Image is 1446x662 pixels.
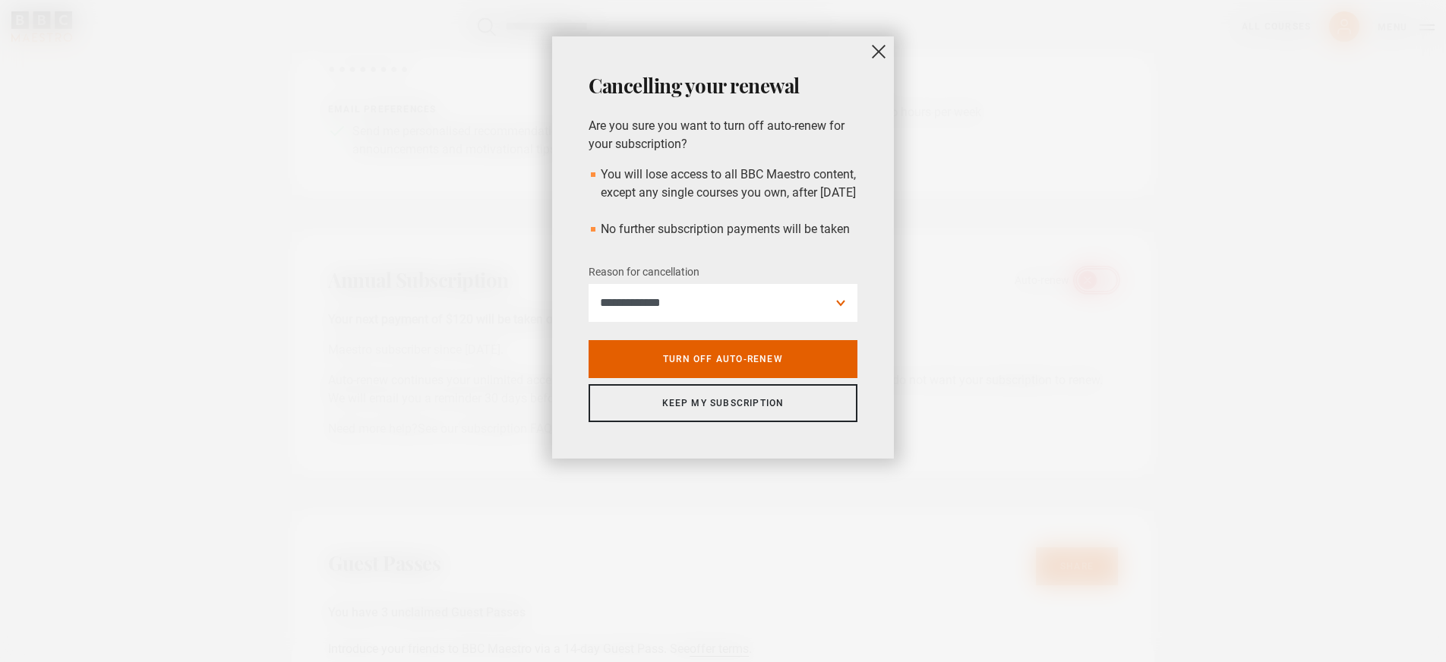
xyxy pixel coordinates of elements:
[589,263,699,282] label: Reason for cancellation
[863,36,894,67] button: close
[589,117,857,153] p: Are you sure you want to turn off auto-renew for your subscription?
[589,340,857,378] a: Turn off auto-renew
[589,165,857,202] li: You will lose access to all BBC Maestro content, except any single courses you own, after [DATE]
[589,384,857,422] a: Keep my subscription
[589,220,857,238] li: No further subscription payments will be taken
[589,73,857,99] h2: Cancelling your renewal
